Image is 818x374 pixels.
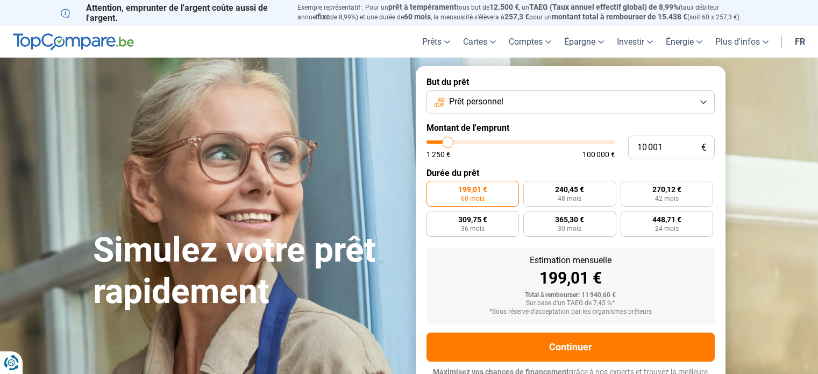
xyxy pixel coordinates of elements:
[558,225,581,232] span: 30 mois
[701,143,706,152] span: €
[426,123,715,133] label: Montant de l'emprunt
[416,26,457,58] a: Prêts
[659,26,709,58] a: Énergie
[317,12,330,21] span: fixe
[297,3,758,22] p: Exemple représentatif : Pour un tous but de , un (taux débiteur annuel de 8,99%) et une durée de ...
[489,3,519,11] span: 12.500 €
[555,216,584,223] span: 365,30 €
[93,230,403,313] h1: Simulez votre prêt rapidement
[652,186,681,193] span: 270,12 €
[61,3,284,23] p: Attention, emprunter de l'argent coûte aussi de l'argent.
[558,195,581,202] span: 48 mois
[426,168,715,178] label: Durée du prêt
[426,90,715,114] button: Prêt personnel
[461,225,485,232] span: 36 mois
[435,308,706,316] div: *Sous réserve d'acceptation par les organismes prêteurs
[461,195,485,202] span: 60 mois
[426,77,715,87] label: But du prêt
[558,26,610,58] a: Épargne
[504,12,529,21] span: 257,3 €
[13,33,134,51] img: TopCompare
[655,225,679,232] span: 24 mois
[709,26,775,58] a: Plus d'infos
[435,256,706,265] div: Estimation mensuelle
[529,3,679,11] span: TAEG (Taux annuel effectif global) de 8,99%
[449,96,503,108] span: Prêt personnel
[788,26,812,58] a: fr
[655,195,679,202] span: 42 mois
[458,216,487,223] span: 309,75 €
[435,292,706,299] div: Total à rembourser: 11 940,60 €
[652,216,681,223] span: 448,71 €
[388,3,457,11] span: prêt à tempérament
[457,26,502,58] a: Cartes
[404,12,431,21] span: 60 mois
[502,26,558,58] a: Comptes
[435,300,706,307] div: Sur base d'un TAEG de 7,45 %*
[435,270,706,286] div: 199,01 €
[426,151,451,158] span: 1 250 €
[555,186,584,193] span: 240,45 €
[426,333,715,362] button: Continuer
[552,12,687,21] span: montant total à rembourser de 15.438 €
[610,26,659,58] a: Investir
[458,186,487,193] span: 199,01 €
[582,151,615,158] span: 100 000 €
